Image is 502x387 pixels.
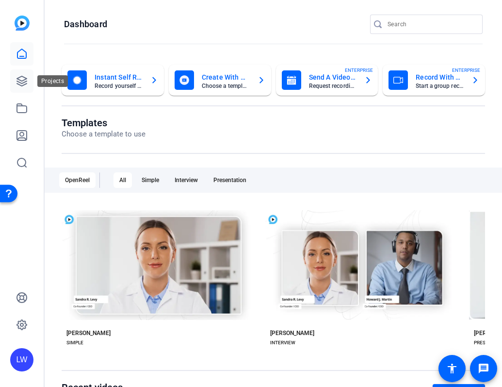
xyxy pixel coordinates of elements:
[270,339,295,347] div: INTERVIEW
[270,329,314,337] div: [PERSON_NAME]
[62,65,164,96] button: Instant Self RecordRecord yourself or your screen
[208,172,252,188] div: Presentation
[452,67,480,74] span: ENTERPRISE
[276,65,378,96] button: Send A Video RequestRequest recordings from anyone, anywhereENTERPRISE
[309,83,357,89] mat-card-subtitle: Request recordings from anyone, anywhere
[66,329,111,337] div: [PERSON_NAME]
[345,67,373,74] span: ENTERPRISE
[169,65,271,96] button: Create With A TemplateChoose a template to get started
[64,18,107,30] h1: Dashboard
[169,172,204,188] div: Interview
[10,348,33,371] div: LW
[62,129,146,140] p: Choose a template to use
[66,339,83,347] div: SIMPLE
[113,172,132,188] div: All
[95,83,143,89] mat-card-subtitle: Record yourself or your screen
[416,83,464,89] mat-card-subtitle: Start a group recording session
[309,71,357,83] mat-card-title: Send A Video Request
[383,65,485,96] button: Record With OthersStart a group recording sessionENTERPRISE
[202,83,250,89] mat-card-subtitle: Choose a template to get started
[388,18,475,30] input: Search
[15,16,30,31] img: blue-gradient.svg
[478,363,489,374] mat-icon: message
[136,172,165,188] div: Simple
[416,71,464,83] mat-card-title: Record With Others
[37,75,68,87] div: Projects
[62,117,146,129] h1: Templates
[59,172,96,188] div: OpenReel
[446,363,458,374] mat-icon: accessibility
[95,71,143,83] mat-card-title: Instant Self Record
[202,71,250,83] mat-card-title: Create With A Template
